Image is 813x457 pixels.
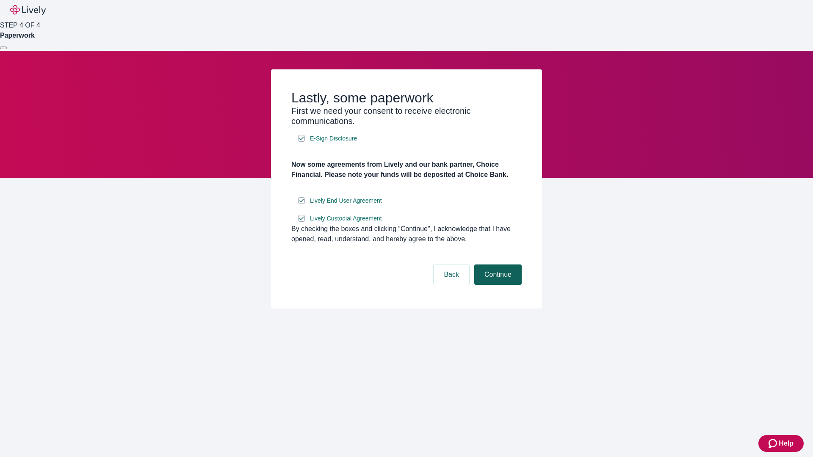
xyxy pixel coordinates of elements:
svg: Zendesk support icon [769,438,779,449]
a: e-sign disclosure document [308,195,384,206]
span: Lively End User Agreement [310,196,382,205]
span: Help [779,438,794,449]
a: e-sign disclosure document [308,213,384,224]
button: Back [434,264,469,285]
h4: Now some agreements from Lively and our bank partner, Choice Financial. Please note your funds wi... [291,160,522,180]
span: Lively Custodial Agreement [310,214,382,223]
h2: Lastly, some paperwork [291,90,522,106]
img: Lively [10,5,46,15]
a: e-sign disclosure document [308,133,359,144]
span: E-Sign Disclosure [310,134,357,143]
button: Zendesk support iconHelp [758,435,804,452]
h3: First we need your consent to receive electronic communications. [291,106,522,126]
div: By checking the boxes and clicking “Continue", I acknowledge that I have opened, read, understand... [291,224,522,244]
button: Continue [474,264,522,285]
